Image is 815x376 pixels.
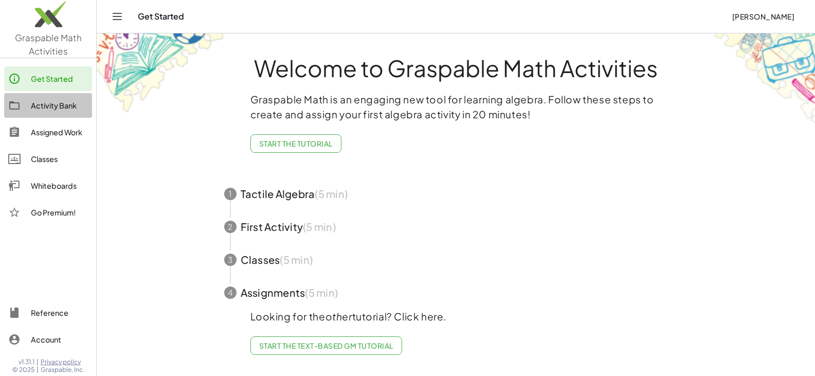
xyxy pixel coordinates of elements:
[259,341,393,350] span: Start the Text-based GM Tutorial
[325,310,352,323] em: other
[31,307,88,319] div: Reference
[31,99,88,112] div: Activity Bank
[224,221,237,233] div: 2
[4,300,92,325] a: Reference
[41,366,84,374] span: Graspable, Inc.
[19,358,34,366] span: v1.31.1
[212,210,700,243] button: 2First Activity(5 min)
[15,32,82,57] span: Graspable Math Activities
[4,147,92,171] a: Classes
[4,66,92,91] a: Get Started
[224,188,237,200] div: 1
[723,7,803,26] button: [PERSON_NAME]
[250,134,341,153] button: Start the Tutorial
[12,366,34,374] span: © 2025
[109,8,125,25] button: Toggle navigation
[4,327,92,352] a: Account
[259,139,333,148] span: Start the Tutorial
[212,243,700,276] button: 3Classes(5 min)
[31,153,88,165] div: Classes
[4,120,92,145] a: Assigned Work
[41,358,84,366] a: Privacy policy
[37,366,39,374] span: |
[250,92,662,122] p: Graspable Math is an engaging new tool for learning algebra. Follow these steps to create and ass...
[31,73,88,85] div: Get Started
[4,173,92,198] a: Whiteboards
[250,309,662,324] p: Looking for the tutorial? Click here.
[31,126,88,138] div: Assigned Work
[31,333,88,346] div: Account
[212,276,700,309] button: 4Assignments(5 min)
[37,358,39,366] span: |
[97,32,225,114] img: get-started-bg-ul-Ceg4j33I.png
[212,177,700,210] button: 1Tactile Algebra(5 min)
[31,180,88,192] div: Whiteboards
[4,93,92,118] a: Activity Bank
[732,12,794,21] span: [PERSON_NAME]
[250,336,402,355] a: Start the Text-based GM Tutorial
[224,254,237,266] div: 3
[205,56,707,80] h1: Welcome to Graspable Math Activities
[224,287,237,299] div: 4
[31,206,88,219] div: Go Premium!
